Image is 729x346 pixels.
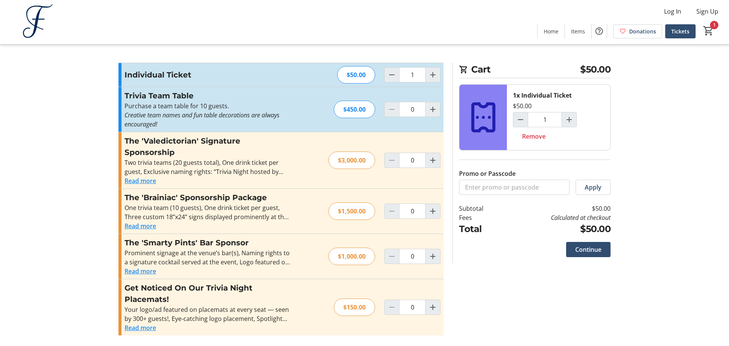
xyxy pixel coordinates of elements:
[334,101,375,118] div: $450.00
[125,101,290,111] p: Purchase a team table for 10 guests.
[399,153,426,168] input: The 'Valedictorian' Signature Sponsorship Quantity
[562,112,576,127] button: Increment by one
[528,112,562,127] input: Individual Ticket Quantity
[459,204,503,213] td: Subtotal
[565,24,591,38] a: Items
[426,300,440,314] button: Increment by one
[125,248,290,267] div: Prominent signage at the venue’s bar(s), Naming rights to a signature cocktail served at the even...
[426,102,440,117] button: Increment by one
[696,7,718,16] span: Sign Up
[613,24,662,38] a: Donations
[328,152,375,169] div: $3,000.00
[334,299,375,316] div: $150.00
[503,204,611,213] td: $50.00
[5,3,72,41] img: Fontbonne, The Early College of Boston's Logo
[426,204,440,218] button: Increment by one
[459,213,503,222] td: Fees
[399,102,426,117] input: Trivia Team Table Quantity
[125,90,290,101] h3: Trivia Team Table
[125,323,156,332] button: Read more
[125,203,290,221] div: One trivia team (10 guests), One drink ticket per guest, Three custom 18”x24” signs displayed pro...
[538,24,565,38] a: Home
[125,282,290,305] h3: Get Noticed On Our Trivia Night Placemats!
[125,305,290,323] div: Your logo/ad featured on placemats at every seat — seen by 300+ guests!, Eye-catching logo placem...
[665,24,696,38] a: Tickets
[125,192,290,203] h3: The 'Brainiac' Sponsorship Package
[328,248,375,265] div: $1,000.00
[513,112,528,127] button: Decrement by one
[544,27,559,35] span: Home
[426,153,440,167] button: Increment by one
[522,132,546,141] span: Remove
[513,129,555,144] button: Remove
[513,91,572,100] div: 1x Individual Ticket
[426,249,440,264] button: Increment by one
[459,169,516,178] label: Promo or Passcode
[337,66,375,84] div: $50.00
[571,27,585,35] span: Items
[399,249,426,264] input: The 'Smarty Pints' Bar Sponsor Quantity
[426,68,440,82] button: Increment by one
[459,63,611,78] h2: Cart
[399,204,426,219] input: The 'Brainiac' Sponsorship Package Quantity
[125,69,290,81] h3: Individual Ticket
[399,67,426,82] input: Individual Ticket Quantity
[671,27,690,35] span: Tickets
[385,68,399,82] button: Decrement by one
[658,5,687,17] button: Log In
[125,267,156,276] button: Read more
[580,63,611,76] span: $50.00
[459,222,503,236] td: Total
[328,202,375,220] div: $1,500.00
[592,24,607,39] button: Help
[585,183,601,192] span: Apply
[664,7,681,16] span: Log In
[629,27,656,35] span: Donations
[125,111,279,128] em: Creative team names and fun table decorations are always encouraged!
[702,24,715,38] button: Cart
[513,101,532,111] div: $50.00
[575,245,601,254] span: Continue
[503,213,611,222] td: Calculated at checkout
[690,5,724,17] button: Sign Up
[125,135,290,158] h3: The 'Valedictorian' Signature Sponsorship
[125,221,156,231] button: Read more
[566,242,611,257] button: Continue
[459,180,570,195] input: Enter promo or passcode
[125,158,290,176] div: Two trivia teams (20 guests total), One drink ticket per guest, Exclusive naming rights: “Trivia ...
[125,176,156,185] button: Read more
[399,300,426,315] input: Get Noticed On Our Trivia Night Placemats! Quantity
[125,237,290,248] h3: The 'Smarty Pints' Bar Sponsor
[503,222,611,236] td: $50.00
[576,180,611,195] button: Apply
